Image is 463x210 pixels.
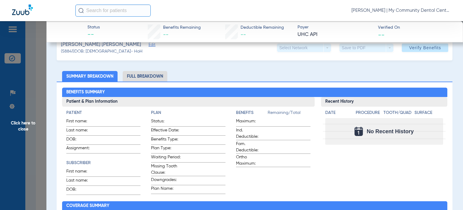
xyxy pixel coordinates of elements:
span: Ortho Maximum: [236,154,266,167]
span: Remaining/Total [268,110,310,118]
h3: Patient & Plan Information [62,97,315,107]
app-breakdown-title: Procedure [356,110,381,118]
h4: Subscriber [66,160,141,166]
h4: Benefits [236,110,268,116]
span: Verify Benefits [409,45,441,50]
span: First name: [66,168,96,176]
h4: Date [325,110,351,116]
h3: Recent History [321,97,447,107]
h4: Tooth/Quad [383,110,412,116]
li: Summary Breakdown [62,71,118,82]
app-breakdown-title: Surface [414,110,443,118]
span: Assignment: [66,145,96,153]
span: Deductible Remaining [241,24,284,31]
span: Missing Tooth Clause: [151,163,181,176]
img: Zuub Logo [12,5,33,15]
span: [PERSON_NAME] | My Community Dental Centers [351,8,451,14]
span: Benefits Remaining [163,24,201,31]
span: No Recent History [367,128,414,134]
span: Plan Name: [151,186,181,194]
span: [PERSON_NAME] [PERSON_NAME] [61,41,141,48]
span: Waiting Period: [151,154,181,162]
h4: Procedure [356,110,381,116]
li: Full Breakdown [123,71,167,82]
span: Last name: [66,177,96,186]
span: -- [241,32,246,37]
span: Last name: [66,127,96,135]
span: Status [87,24,100,31]
span: Maximum: [236,118,266,126]
span: DOB: [66,186,96,195]
input: Search for patients [75,5,151,17]
span: Ind. Deductible: [236,127,266,140]
span: DOB: [66,136,96,144]
span: -- [163,32,169,37]
app-breakdown-title: Date [325,110,351,118]
h4: Surface [414,110,443,116]
span: First name: [66,118,96,126]
img: Search Icon [78,8,84,13]
span: (58841) DOB: [DEMOGRAPHIC_DATA] - HoH [61,48,143,55]
span: Payer [298,24,373,31]
span: -- [87,31,100,39]
button: Verify Benefits [402,44,448,52]
span: Plan Type: [151,145,181,153]
h2: Benefits Summary [62,88,447,97]
span: -- [378,31,385,38]
span: Edit [149,43,154,48]
span: Benefits Type: [151,136,181,144]
h4: Plan [151,110,225,116]
span: Status: [151,118,181,126]
app-breakdown-title: Tooth/Quad [383,110,412,118]
h4: Patient [66,110,141,116]
img: Calendar [354,127,363,136]
span: Fam. Deductible: [236,141,266,153]
span: Verified On [378,24,453,31]
span: Effective Date: [151,127,181,135]
span: Downgrades: [151,177,181,185]
app-breakdown-title: Benefits [236,110,268,118]
span: UHC API [298,31,373,38]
